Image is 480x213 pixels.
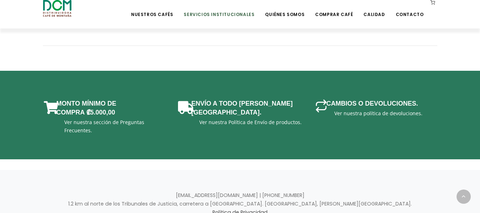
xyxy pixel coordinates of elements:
h3: Monto mínimo de Compra ₡5.000,00 [56,99,163,117]
a: Ver nuestra política de devoluciones. [334,110,422,117]
a: Calidad [359,1,389,17]
a: Ver nuestra sección de Preguntas Frecuentes. [64,119,144,133]
a: Contacto [392,1,428,17]
h3: Envío a todo [PERSON_NAME][GEOGRAPHIC_DATA]. [192,99,298,117]
a: Nuestros Cafés [127,1,177,17]
a: Servicios Institucionales [179,1,259,17]
a: Ver nuestra Política de Envío de productos. [199,119,302,126]
h3: Cambios o devoluciones. [327,99,418,108]
a: Comprar Café [311,1,357,17]
a: Quiénes Somos [261,1,309,17]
